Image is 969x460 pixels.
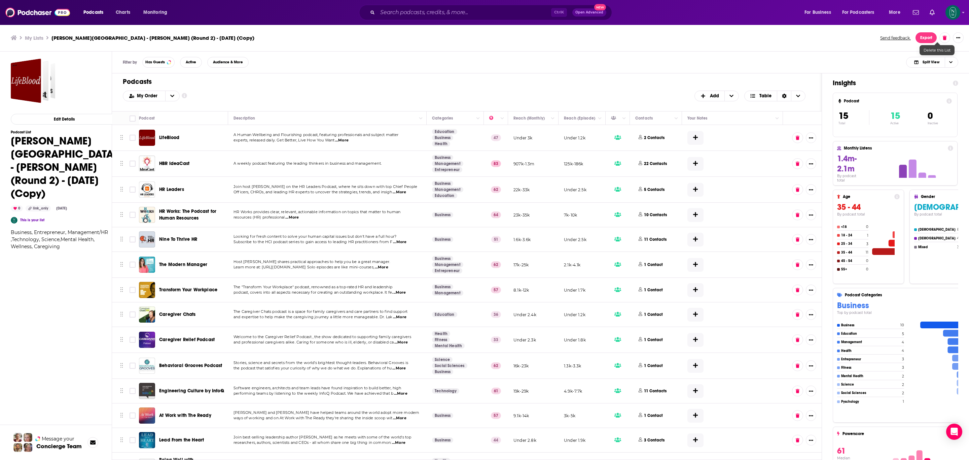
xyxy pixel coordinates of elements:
span: Host [PERSON_NAME] shares practical approaches to help you be a great manager. [234,259,390,264]
h4: 55+ [841,267,865,271]
button: Move [119,210,124,220]
button: Show More Button [806,234,816,245]
span: Podcasts [83,8,103,17]
span: For Business [804,8,831,17]
button: open menu [838,7,884,18]
span: The Caregiver Chats podcast is a space for family caregivers and care partners to find support [234,309,407,314]
a: Show notifications dropdown [927,7,937,18]
a: HBR IdeaCast [139,156,155,172]
a: Lead From the Heart [139,432,155,448]
button: Move [119,260,124,270]
a: The Modern Manager [139,257,155,273]
div: Delete this List [920,45,955,55]
span: ...More [375,265,388,270]
a: Management [432,262,463,267]
img: Nine To Thrive HR [139,231,155,248]
span: Toggle select row [130,236,136,242]
button: Choose View [744,91,806,101]
p: 1 Contact [644,413,663,419]
a: HBR IdeaCast [159,160,189,167]
a: Caregiver Relief Podcast [139,332,155,348]
button: Move [119,285,124,295]
a: Business [432,212,453,218]
button: 1 Contact [635,256,668,273]
div: link_only [26,205,51,211]
span: My Order [137,94,160,98]
img: User Profile [945,5,960,20]
span: Add [710,94,719,98]
span: ...More [335,138,349,143]
button: Show More Button [806,259,816,270]
img: HR Works: The Podcast for Human Resources [139,207,155,223]
span: Active [186,60,196,64]
a: HR Leaders [159,186,184,193]
span: Toggle select row [130,187,136,193]
span: ...More [392,290,406,295]
button: 1 Contact [635,306,668,323]
a: Business [432,284,453,290]
p: 1 Contact [644,287,663,293]
button: Column Actions [773,114,781,123]
a: Social Sciences [432,363,467,368]
button: Move [119,335,124,345]
button: Column Actions [549,114,557,123]
a: The Modern Manager [159,261,207,268]
button: Move [119,386,124,396]
button: Column Actions [620,114,628,123]
span: HR Works provides clear, relevant, actionable information on topics that matter to human [234,209,400,214]
h4: Podcast Categories [845,293,968,297]
span: resources (HR) professional [234,215,285,220]
button: 22 Contacts [635,155,672,172]
h4: 8 [957,227,959,232]
h4: Age [843,194,892,199]
h3: Filter by [123,60,137,65]
span: 15 [890,110,900,122]
h4: <18 [841,225,865,229]
a: Business [432,155,453,160]
a: LifeBlood [139,130,155,146]
span: ...More [285,215,299,220]
input: Search podcasts, credits, & more... [378,7,551,18]
button: open menu [800,7,839,18]
button: Move [119,361,124,371]
span: Toggle select row [130,212,136,218]
span: Charts [116,8,130,17]
p: 62 [491,186,501,193]
p: 125k-186k [564,161,583,167]
h4: 35 - 44 [841,251,864,255]
span: Caregiver Chats [159,311,196,317]
p: 11 Contacts [644,388,667,394]
a: Business [432,135,453,140]
a: Caregiver Chats [139,306,155,323]
h4: 0 [866,225,868,229]
h4: By podcast total [837,212,900,217]
button: Show More Button [806,309,816,320]
h4: 0 [866,259,868,263]
span: A Human Wellbeing and Flourishing podcast, featuring professionals and subject matter [234,132,399,137]
h2: Choose View [906,57,958,68]
button: Move [119,159,124,169]
a: Fitness [432,337,450,342]
span: HBR IdeaCast [159,161,189,166]
h4: 1 [867,233,868,238]
span: ...More [393,190,406,195]
h3: Podcast List [11,130,117,134]
img: Jon Profile [13,443,22,452]
a: HR Works: The Podcast for Human Resources [159,208,226,222]
button: Move [119,435,124,445]
a: Business [432,256,453,261]
span: Join host [PERSON_NAME] on the HR Leaders Podcast, where he sits down with top Chief People [234,184,418,189]
button: open menu [139,7,176,18]
button: Show More Button [806,184,816,195]
a: Behavioral Grooves Podcast [139,358,155,374]
button: 11 Contacts [635,383,672,399]
a: My Lists [25,35,43,41]
a: Health [432,331,450,336]
button: Move [119,309,124,320]
button: 11 Contacts [635,231,672,248]
h4: 3 [957,245,959,249]
button: Move [119,234,124,244]
a: Engineering Culture by InfoQ [159,388,224,394]
span: LifeBlood [159,135,180,140]
button: Move [119,410,124,421]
